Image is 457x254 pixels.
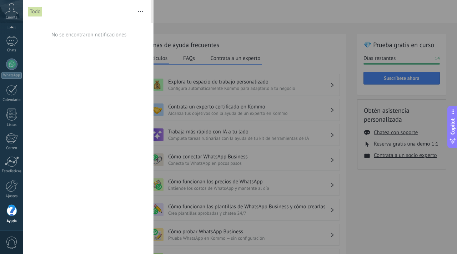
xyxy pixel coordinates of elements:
[1,169,22,174] div: Estadísticas
[1,146,22,151] div: Correo
[1,194,22,199] div: Ajustes
[1,98,22,102] div: Calendario
[1,123,22,127] div: Listas
[51,31,126,38] div: No se encontraron notificaciones
[1,219,22,224] div: Ayuda
[449,118,456,135] span: Copilot
[1,72,22,79] div: WhatsApp
[6,15,17,20] span: Cuenta
[28,6,42,17] div: Todo
[1,48,22,53] div: Chats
